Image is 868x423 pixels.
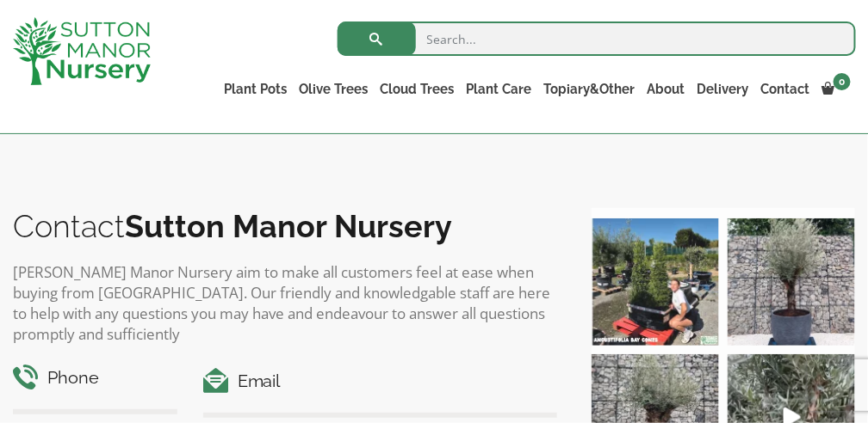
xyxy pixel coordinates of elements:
[338,21,856,56] input: Search...
[642,77,691,101] a: About
[461,77,538,101] a: Plant Care
[219,77,294,101] a: Plant Pots
[691,77,755,101] a: Delivery
[13,262,557,345] p: [PERSON_NAME] Manor Nursery aim to make all customers feel at ease when buying from [GEOGRAPHIC_D...
[834,73,851,90] span: 0
[538,77,642,101] a: Topiary&Other
[728,218,855,346] img: A beautiful multi-stem Spanish Olive tree potted in our luxurious fibre clay pots 😍😍
[592,218,719,346] img: Our elegant & picturesque Angustifolia Cones are an exquisite addition to your Bay Tree collectio...
[13,208,557,244] h2: Contact
[13,17,151,85] img: logo
[294,77,375,101] a: Olive Trees
[375,77,461,101] a: Cloud Trees
[755,77,816,101] a: Contact
[203,368,557,395] h4: Email
[13,365,177,391] h4: Phone
[816,77,856,101] a: 0
[125,208,452,244] b: Sutton Manor Nursery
